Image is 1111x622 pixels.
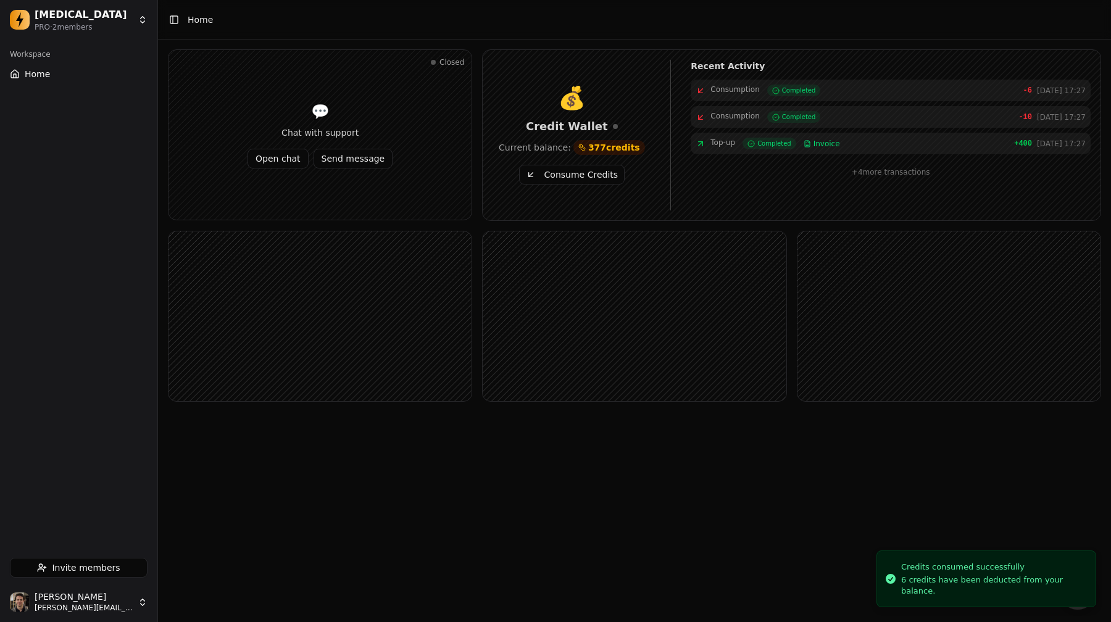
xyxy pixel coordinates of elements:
[188,14,213,26] span: Home
[25,68,50,80] span: Home
[52,562,120,574] span: Invite members
[757,139,791,148] span: Completed
[314,149,393,168] button: Send message
[710,85,759,96] span: Consumption
[710,111,759,123] span: Consumption
[248,102,393,122] div: 💬
[782,86,816,95] span: Completed
[782,112,816,122] span: Completed
[710,138,735,149] span: Top-up
[5,64,152,84] button: Home
[691,60,1091,72] h4: Recent Activity
[613,124,618,129] div: Real-time updates disconnected
[35,592,133,603] span: [PERSON_NAME]
[1037,86,1086,96] span: [DATE] 17:27
[519,165,625,185] button: Consume Credits
[188,14,213,26] nav: breadcrumb
[804,138,840,149] a: Invoice
[1018,112,1032,122] span: -10
[5,5,152,35] button: Dopamine[MEDICAL_DATA]PRO·2members
[35,603,133,613] span: [PERSON_NAME][EMAIL_ADDRESS][DOMAIN_NAME]
[526,118,608,135] span: Credit Wallet
[588,141,640,154] span: 377 credits
[10,592,30,612] img: Jonathan Beurel
[1037,112,1086,122] span: [DATE] 17:27
[5,587,152,617] button: Jonathan Beurel[PERSON_NAME][PERSON_NAME][EMAIL_ADDRESS][DOMAIN_NAME]
[493,86,651,110] div: 💰
[1037,139,1086,149] span: [DATE] 17:27
[499,141,571,154] span: Current balance:
[1023,86,1032,96] span: -6
[10,10,30,30] img: Dopamine
[248,149,308,168] button: Open chat
[852,168,930,176] span: + 4 more transactions
[10,558,148,578] button: Invite members
[901,574,1086,597] div: 6 credits have been deducted from your balance.
[35,7,133,22] div: [MEDICAL_DATA]
[35,22,133,32] div: PRO · 2 member s
[901,561,1086,573] div: Credits consumed successfully
[1014,139,1032,149] span: +400
[248,126,393,139] div: Chat with support
[5,44,152,64] div: Workspace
